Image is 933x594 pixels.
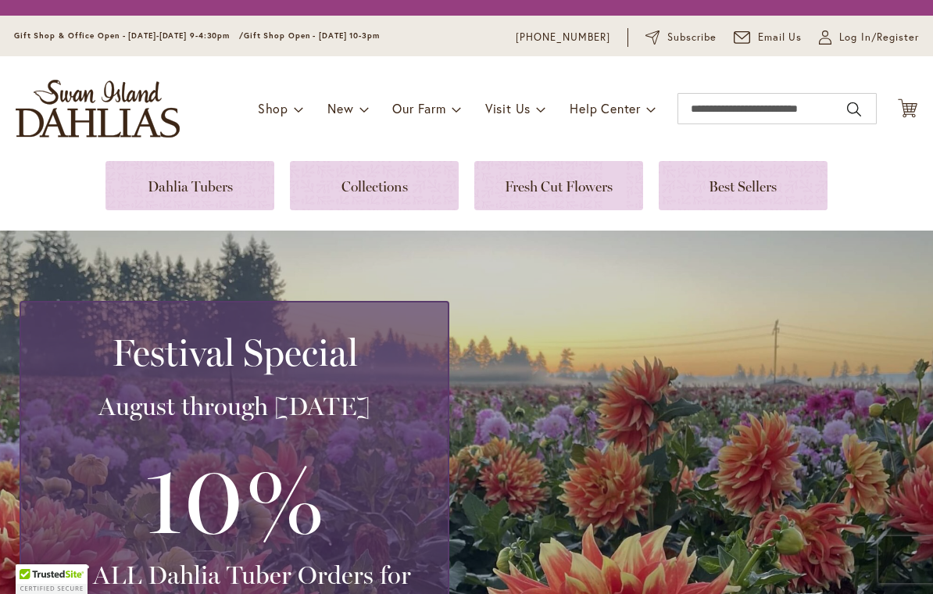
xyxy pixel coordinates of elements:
span: Help Center [570,100,641,116]
h3: 10% [40,438,429,560]
a: Email Us [734,30,803,45]
span: New [327,100,353,116]
h3: August through [DATE] [40,391,429,422]
span: Email Us [758,30,803,45]
h2: Festival Special [40,331,429,374]
span: Visit Us [485,100,531,116]
a: store logo [16,80,180,138]
a: Log In/Register [819,30,919,45]
a: [PHONE_NUMBER] [516,30,610,45]
span: Subscribe [667,30,717,45]
span: Log In/Register [839,30,919,45]
a: Subscribe [645,30,717,45]
button: Search [847,97,861,122]
span: Shop [258,100,288,116]
span: Gift Shop & Office Open - [DATE]-[DATE] 9-4:30pm / [14,30,244,41]
span: Gift Shop Open - [DATE] 10-3pm [244,30,380,41]
span: Our Farm [392,100,445,116]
